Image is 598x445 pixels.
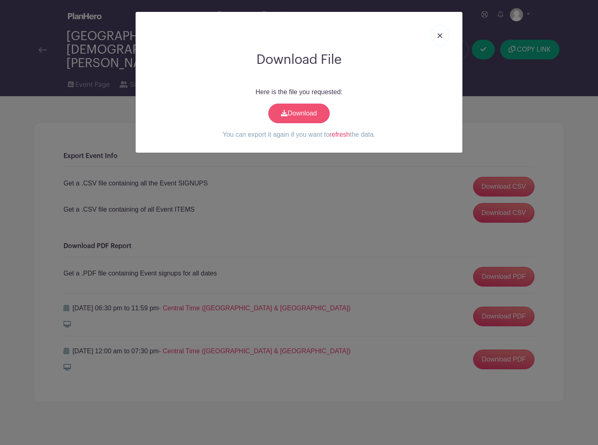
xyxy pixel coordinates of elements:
a: refresh [329,131,350,138]
img: close_button-5f87c8562297e5c2d7936805f587ecaba9071eb48480494691a3f1689db116b3.svg [437,33,442,38]
p: Here is the file you requested: [142,87,456,97]
a: Download [268,104,330,123]
h2: Download File [142,52,456,68]
p: You can export it again if you want to the data. [142,130,456,140]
